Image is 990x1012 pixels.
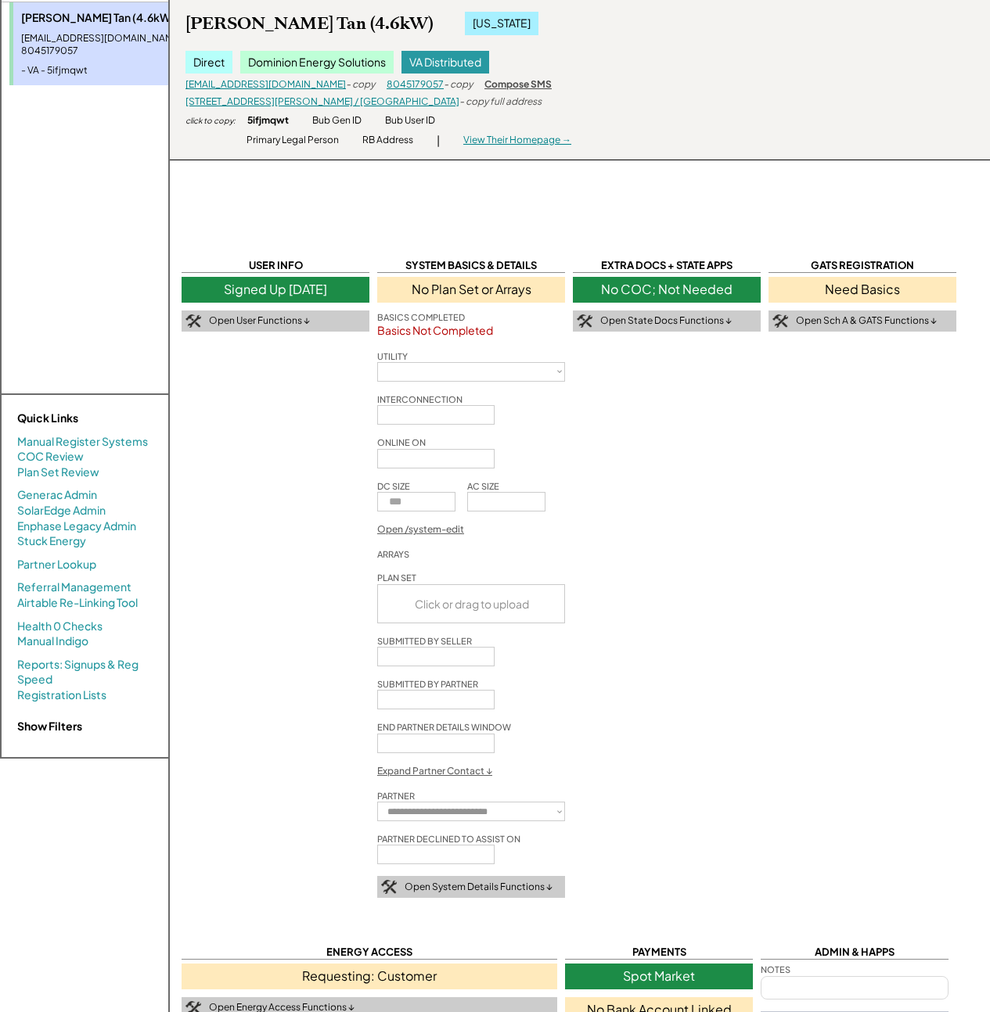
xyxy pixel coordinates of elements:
[185,78,346,90] a: [EMAIL_ADDRESS][DOMAIN_NAME]
[796,314,937,328] div: Open Sch A & GATS Functions ↓
[377,790,415,802] div: PARTNER
[377,678,478,690] div: SUBMITTED BY PARTNER
[185,51,232,74] div: Direct
[573,277,761,302] div: No COC; Not Needed
[377,635,472,647] div: SUBMITTED BY SELLER
[772,314,788,328] img: tool-icon.png
[377,548,409,560] div: ARRAYS
[377,258,565,273] div: SYSTEM BASICS & DETAILS
[377,350,408,362] div: UTILITY
[377,436,426,448] div: ONLINE ON
[312,114,362,127] div: Bub Gen ID
[444,78,473,92] div: - copy
[17,557,96,572] a: Partner Lookup
[17,434,148,450] a: Manual Register Systems
[185,95,459,107] a: [STREET_ADDRESS][PERSON_NAME] / [GEOGRAPHIC_DATA]
[17,657,153,687] a: Reports: Signups & Reg Speed
[362,134,413,147] div: RB Address
[17,411,174,426] div: Quick Links
[459,95,542,109] div: - copy full address
[377,765,492,778] div: Expand Partner Contact ↓
[769,258,956,273] div: GATS REGISTRATION
[385,114,435,127] div: Bub User ID
[182,945,557,960] div: ENERGY ACCESS
[761,964,790,975] div: NOTES
[573,258,761,273] div: EXTRA DOCS + STATE APPS
[185,115,236,126] div: click to copy:
[17,633,88,649] a: Manual Indigo
[240,51,394,74] div: Dominion Energy Solutions
[761,945,949,960] div: ADMIN & HAPPS
[465,12,538,35] div: [US_STATE]
[600,314,732,328] div: Open State Docs Functions ↓
[467,480,499,492] div: AC SIZE
[17,595,138,611] a: Airtable Re-Linking Tool
[377,480,410,492] div: DC SIZE
[21,10,213,26] div: [PERSON_NAME] Tan (4.6kW)
[182,277,369,302] div: Signed Up [DATE]
[377,721,511,733] div: END PARTNER DETAILS WINDOW
[387,78,444,90] a: 8045179057
[378,585,566,623] div: Click or drag to upload
[17,619,103,634] a: Health 0 Checks
[463,134,571,147] div: View Their Homepage →
[405,881,553,894] div: Open System Details Functions ↓
[185,314,201,328] img: tool-icon.png
[247,114,289,127] div: 5ifjmqwt
[769,277,956,302] div: Need Basics
[381,880,397,894] img: tool-icon.png
[17,580,131,595] a: Referral Management
[577,314,592,328] img: tool-icon.png
[182,964,557,989] div: Requesting: Customer
[17,519,136,534] a: Enphase Legacy Admin
[17,719,82,733] strong: Show Filters
[377,277,565,302] div: No Plan Set or Arrays
[377,523,464,537] div: Open /system-edit
[565,964,753,989] div: Spot Market
[17,533,86,549] a: Stuck Energy
[437,133,440,149] div: |
[377,833,520,845] div: PARTNER DECLINED TO ASSIST ON
[377,323,565,339] div: Basics Not Completed
[17,687,106,703] a: Registration Lists
[377,311,465,323] div: BASICS COMPLETED
[185,13,434,34] div: [PERSON_NAME] Tan (4.6kW)
[17,503,106,519] a: SolarEdge Admin
[401,51,489,74] div: VA Distributed
[377,572,416,583] div: PLAN SET
[17,487,97,503] a: Generac Admin
[484,78,552,92] div: Compose SMS
[565,945,753,960] div: PAYMENTS
[182,258,369,273] div: USER INFO
[17,449,84,465] a: COC Review
[21,64,213,77] div: - VA - 5ifjmqwt
[17,465,99,480] a: Plan Set Review
[247,134,339,147] div: Primary Legal Person
[21,32,213,59] div: [EMAIL_ADDRESS][DOMAIN_NAME] - 8045179057
[209,314,310,328] div: Open User Functions ↓
[377,393,463,405] div: INTERCONNECTION
[346,78,375,92] div: - copy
